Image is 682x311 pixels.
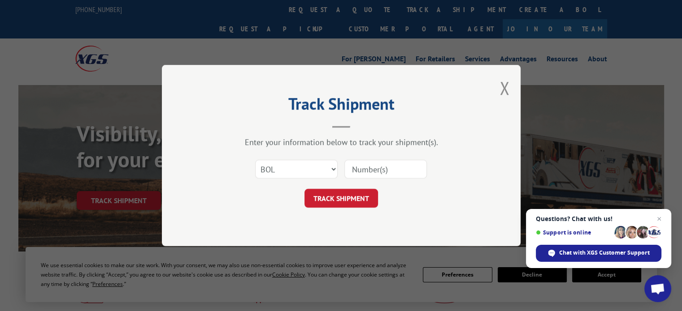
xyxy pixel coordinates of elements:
[654,213,665,224] span: Close chat
[559,249,650,257] span: Chat with XGS Customer Support
[304,189,378,208] button: TRACK SHIPMENT
[536,229,611,236] span: Support is online
[536,245,661,262] div: Chat with XGS Customer Support
[500,76,509,100] button: Close modal
[344,160,427,179] input: Number(s)
[207,98,476,115] h2: Track Shipment
[536,215,661,222] span: Questions? Chat with us!
[207,137,476,147] div: Enter your information below to track your shipment(s).
[644,275,671,302] div: Open chat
